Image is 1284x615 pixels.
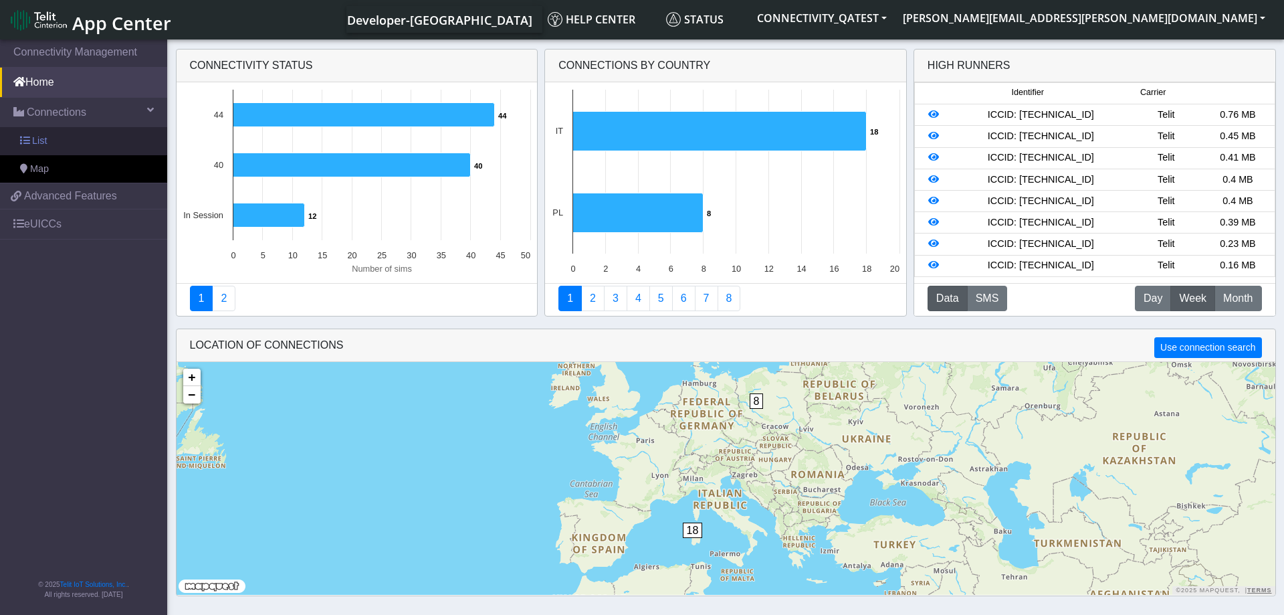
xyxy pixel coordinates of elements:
[548,12,562,27] img: knowledge.svg
[951,173,1130,187] div: ICCID: [TECHNICAL_ID]
[377,250,387,260] text: 25
[60,581,127,588] a: Telit IoT Solutions, Inc.
[951,151,1130,165] div: ICCID: [TECHNICAL_ID]
[1130,215,1202,230] div: Telit
[212,286,235,311] a: Deployment status
[702,264,706,274] text: 8
[308,212,316,220] text: 12
[521,250,530,260] text: 50
[1135,286,1171,311] button: Day
[895,6,1273,30] button: [PERSON_NAME][EMAIL_ADDRESS][PERSON_NAME][DOMAIN_NAME]
[474,162,482,170] text: 40
[749,6,895,30] button: CONNECTIVITY_QATEST
[496,250,505,260] text: 45
[1130,194,1202,209] div: Telit
[1130,129,1202,144] div: Telit
[214,160,223,170] text: 40
[542,6,661,33] a: Help center
[11,5,169,34] a: App Center
[683,523,703,538] span: 18
[581,286,605,311] a: Carrier
[1130,108,1202,122] div: Telit
[1144,290,1162,306] span: Day
[437,250,446,260] text: 35
[649,286,673,311] a: Usage by Carrier
[870,128,878,136] text: 18
[1202,173,1273,187] div: 0.4 MB
[347,12,532,28] span: Developer-[GEOGRAPHIC_DATA]
[1202,215,1273,230] div: 0.39 MB
[214,110,223,120] text: 44
[288,250,298,260] text: 10
[603,264,608,274] text: 2
[669,264,673,274] text: 6
[558,286,893,311] nav: Summary paging
[407,250,416,260] text: 30
[183,210,223,220] text: In Session
[627,286,650,311] a: Connections By Carrier
[764,264,774,274] text: 12
[1130,258,1202,273] div: Telit
[1247,587,1272,594] a: Terms
[951,237,1130,252] div: ICCID: [TECHNICAL_ID]
[862,264,871,274] text: 18
[951,108,1130,122] div: ICCID: [TECHNICAL_ID]
[661,6,749,33] a: Status
[1202,194,1273,209] div: 0.4 MB
[558,286,582,311] a: Connections By Country
[72,11,171,35] span: App Center
[890,264,899,274] text: 20
[261,250,265,260] text: 5
[556,126,564,136] text: IT
[928,58,1010,74] div: High Runners
[177,329,1275,362] div: LOCATION OF CONNECTIONS
[718,286,741,311] a: Not Connected for 30 days
[750,393,764,409] span: 8
[666,12,681,27] img: status.svg
[666,12,724,27] span: Status
[1214,286,1261,311] button: Month
[732,264,741,274] text: 10
[177,50,538,82] div: Connectivity status
[672,286,695,311] a: 14 Days Trend
[318,250,327,260] text: 15
[552,207,563,217] text: PL
[498,112,507,120] text: 44
[1202,151,1273,165] div: 0.41 MB
[951,258,1130,273] div: ICCID: [TECHNICAL_ID]
[1130,151,1202,165] div: Telit
[951,129,1130,144] div: ICCID: [TECHNICAL_ID]
[1012,86,1044,99] span: Identifier
[346,6,532,33] a: Your current platform instance
[1202,258,1273,273] div: 0.16 MB
[11,9,67,31] img: logo-telit-cinterion-gw-new.png
[183,386,201,404] a: Zoom out
[30,162,49,177] span: Map
[466,250,475,260] text: 40
[1202,237,1273,252] div: 0.23 MB
[796,264,806,274] text: 14
[352,264,412,274] text: Number of sims
[707,209,711,217] text: 8
[1202,108,1273,122] div: 0.76 MB
[1154,337,1261,358] button: Use connection search
[695,286,718,311] a: Zero Session
[951,215,1130,230] div: ICCID: [TECHNICAL_ID]
[183,369,201,386] a: Zoom in
[636,264,641,274] text: 4
[967,286,1008,311] button: SMS
[548,12,635,27] span: Help center
[1172,586,1275,595] div: ©2025 MapQuest, |
[1130,173,1202,187] div: Telit
[829,264,839,274] text: 16
[347,250,356,260] text: 20
[1202,129,1273,144] div: 0.45 MB
[27,104,86,120] span: Connections
[190,286,524,311] nav: Summary paging
[32,134,47,149] span: List
[570,264,575,274] text: 0
[231,250,235,260] text: 0
[951,194,1130,209] div: ICCID: [TECHNICAL_ID]
[545,50,906,82] div: Connections By Country
[1170,286,1215,311] button: Week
